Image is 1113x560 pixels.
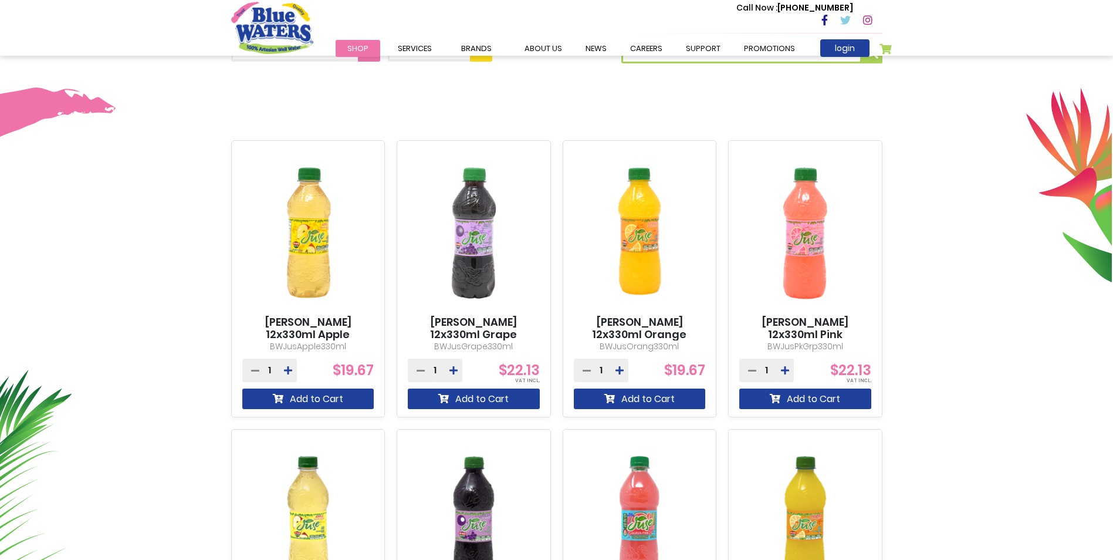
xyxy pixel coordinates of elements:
[739,151,871,316] img: BW Juse 12x330ml Pink Grapefruit
[461,43,492,54] span: Brands
[231,2,313,53] a: store logo
[574,151,706,316] img: BW Juse 12x330ml Orange
[408,151,540,316] img: BW Juse 12x330ml Grape
[732,40,807,57] a: Promotions
[347,43,368,54] span: Shop
[574,389,706,409] button: Add to Cart
[242,151,374,316] img: BW Juse 12x330ml Apple
[574,316,706,341] a: [PERSON_NAME] 12x330ml Orange
[739,316,871,354] a: [PERSON_NAME] 12x330ml Pink Grapefruit
[513,40,574,57] a: about us
[664,360,705,380] span: $19.67
[574,40,618,57] a: News
[574,340,706,353] p: BWJusOrang330ml
[830,360,871,380] span: $22.13
[242,316,374,341] a: [PERSON_NAME] 12x330ml Apple
[408,316,540,341] a: [PERSON_NAME] 12x330ml Grape
[398,43,432,54] span: Services
[242,389,374,409] button: Add to Cart
[674,40,732,57] a: support
[739,340,871,353] p: BWJusPkGrp330ml
[408,340,540,353] p: BWJusGrape330ml
[739,389,871,409] button: Add to Cart
[333,360,374,380] span: $19.67
[242,340,374,353] p: BWJusApple330ml
[618,40,674,57] a: careers
[736,2,777,14] span: Call Now :
[736,2,853,14] p: [PHONE_NUMBER]
[820,39,870,57] a: login
[408,389,540,409] button: Add to Cart
[499,360,540,380] span: $22.13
